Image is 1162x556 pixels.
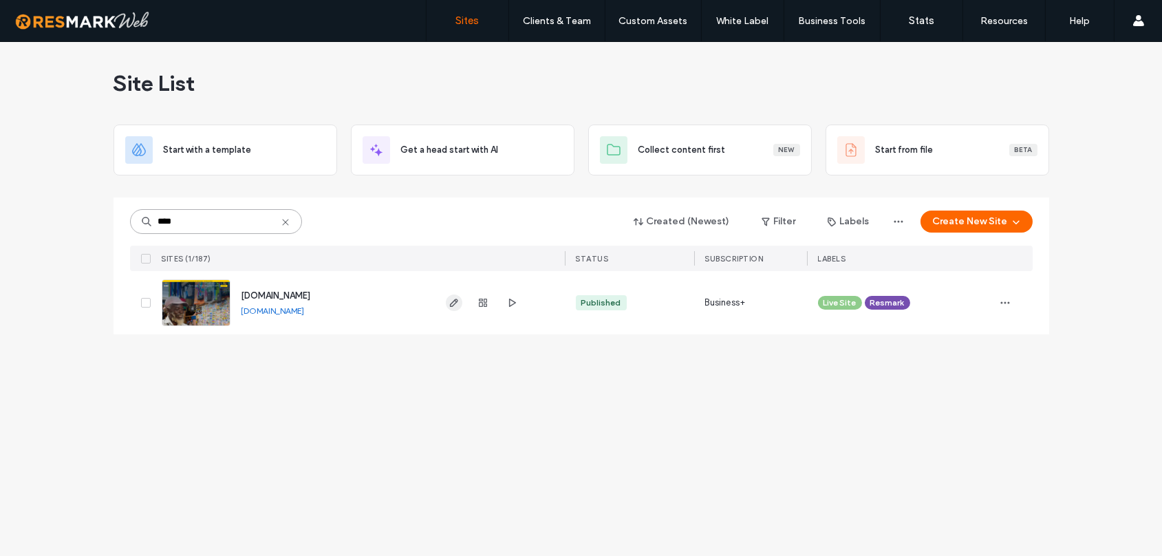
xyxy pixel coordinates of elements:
[523,15,591,27] label: Clients & Team
[870,297,905,309] span: Resmark
[351,125,574,175] div: Get a head start with AI
[748,211,810,233] button: Filter
[114,125,337,175] div: Start with a template
[980,15,1028,27] label: Resources
[1070,15,1090,27] label: Help
[1009,144,1037,156] div: Beta
[114,69,195,97] span: Site List
[162,254,212,264] span: SITES (1/187)
[815,211,882,233] button: Labels
[581,297,621,309] div: Published
[241,290,311,301] a: [DOMAIN_NAME]
[909,14,934,27] label: Stats
[164,143,252,157] span: Start with a template
[638,143,726,157] span: Collect content first
[622,211,742,233] button: Created (Newest)
[876,143,934,157] span: Start from file
[705,296,746,310] span: Business+
[717,15,769,27] label: White Label
[826,125,1049,175] div: Start from fileBeta
[799,15,866,27] label: Business Tools
[818,254,846,264] span: LABELS
[588,125,812,175] div: Collect content firstNew
[773,144,800,156] div: New
[576,254,609,264] span: STATUS
[824,297,857,309] span: Live Site
[241,306,305,316] a: [DOMAIN_NAME]
[921,211,1033,233] button: Create New Site
[401,143,499,157] span: Get a head start with AI
[456,14,480,27] label: Sites
[705,254,764,264] span: SUBSCRIPTION
[32,10,60,22] span: Help
[619,15,688,27] label: Custom Assets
